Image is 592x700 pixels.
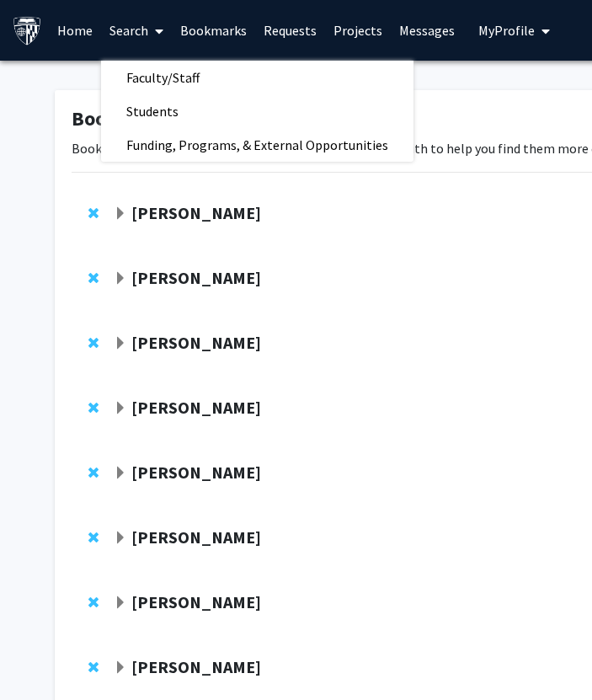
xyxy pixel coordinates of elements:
[478,22,535,39] span: My Profile
[131,526,261,548] strong: [PERSON_NAME]
[88,271,99,285] span: Remove Radamés Cordero from bookmarks
[131,462,261,483] strong: [PERSON_NAME]
[325,1,391,60] a: Projects
[172,1,255,60] a: Bookmarks
[101,65,413,90] a: Faculty/Staff
[13,624,72,687] iframe: Chat
[114,402,127,415] span: Expand Kathy Szlavecz Bookmark
[101,128,413,162] span: Funding, Programs, & External Opportunities
[131,591,261,612] strong: [PERSON_NAME]
[88,660,99,674] span: Remove Sujatha Kannan from bookmarks
[88,596,99,609] span: Remove Reese Cuddy from bookmarks
[114,272,127,286] span: Expand Radamés Cordero Bookmark
[88,466,99,479] span: Remove Sabra Klein from bookmarks
[88,401,99,414] span: Remove Kathy Szlavecz from bookmarks
[131,332,261,353] strong: [PERSON_NAME]
[114,596,127,610] span: Expand Reese Cuddy Bookmark
[114,661,127,675] span: Expand Sujatha Kannan Bookmark
[88,336,99,350] span: Remove Meghan Avolio from bookmarks
[131,202,261,223] strong: [PERSON_NAME]
[114,532,127,545] span: Expand Roni Neff Bookmark
[114,207,127,221] span: Expand Sean Zhang Bookmark
[131,397,261,418] strong: [PERSON_NAME]
[101,132,413,158] a: Funding, Programs, & External Opportunities
[114,337,127,350] span: Expand Meghan Avolio Bookmark
[101,94,204,128] span: Students
[88,206,99,220] span: Remove Sean Zhang from bookmarks
[88,531,99,544] span: Remove Roni Neff from bookmarks
[49,1,101,60] a: Home
[255,1,325,60] a: Requests
[114,467,127,480] span: Expand Sabra Klein Bookmark
[101,61,225,94] span: Faculty/Staff
[13,16,42,45] img: Johns Hopkins University Logo
[131,267,261,288] strong: [PERSON_NAME]
[131,656,261,677] strong: [PERSON_NAME]
[391,1,463,60] a: Messages
[101,99,413,124] a: Students
[101,1,172,60] a: Search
